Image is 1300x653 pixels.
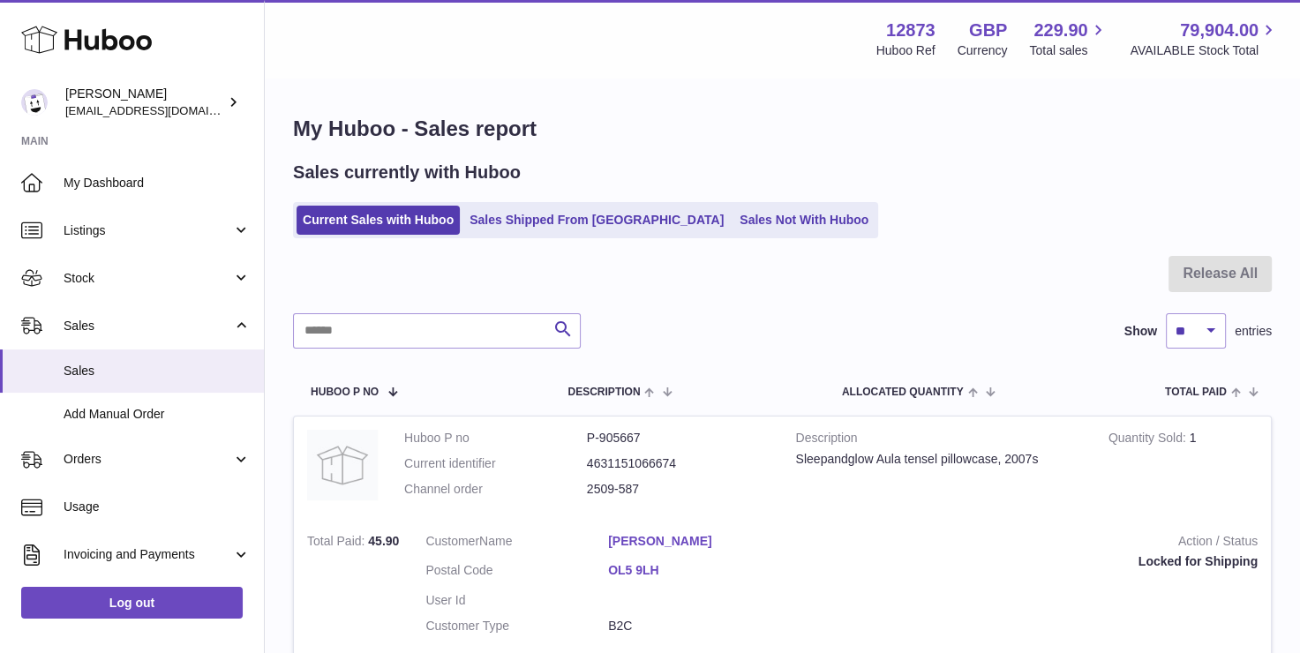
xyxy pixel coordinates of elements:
[404,430,587,447] dt: Huboo P no
[1130,19,1279,59] a: 79,904.00 AVAILABLE Stock Total
[567,387,640,398] span: Description
[64,546,232,563] span: Invoicing and Payments
[876,42,936,59] div: Huboo Ref
[587,430,770,447] dd: P-905667
[307,430,378,500] img: no-photo.jpg
[425,533,608,554] dt: Name
[796,451,1082,468] div: Sleepandglow Aula tensel pillowcase, 2007s
[64,222,232,239] span: Listings
[21,587,243,619] a: Log out
[608,562,791,579] a: OL5 9LH
[21,89,48,116] img: tikhon.oleinikov@sleepandglow.com
[1180,19,1259,42] span: 79,904.00
[311,387,379,398] span: Huboo P no
[796,430,1082,451] strong: Description
[64,451,232,468] span: Orders
[64,270,232,287] span: Stock
[842,387,964,398] span: ALLOCATED Quantity
[293,115,1272,143] h1: My Huboo - Sales report
[608,533,791,550] a: [PERSON_NAME]
[817,553,1258,570] div: Locked for Shipping
[608,618,791,634] dd: B2C
[404,481,587,498] dt: Channel order
[307,534,368,552] strong: Total Paid
[65,103,259,117] span: [EMAIL_ADDRESS][DOMAIN_NAME]
[425,562,608,583] dt: Postal Code
[817,533,1258,554] strong: Action / Status
[404,455,587,472] dt: Current identifier
[463,206,730,235] a: Sales Shipped From [GEOGRAPHIC_DATA]
[1165,387,1227,398] span: Total paid
[64,499,251,515] span: Usage
[1095,417,1271,520] td: 1
[293,161,521,184] h2: Sales currently with Huboo
[1029,42,1108,59] span: Total sales
[64,175,251,191] span: My Dashboard
[425,592,608,609] dt: User Id
[425,534,479,548] span: Customer
[65,86,224,119] div: [PERSON_NAME]
[587,481,770,498] dd: 2509-587
[587,455,770,472] dd: 4631151066674
[969,19,1007,42] strong: GBP
[297,206,460,235] a: Current Sales with Huboo
[64,318,232,334] span: Sales
[368,534,399,548] span: 45.90
[1033,19,1087,42] span: 229.90
[64,363,251,379] span: Sales
[1235,323,1272,340] span: entries
[64,406,251,423] span: Add Manual Order
[425,618,608,634] dt: Customer Type
[1124,323,1157,340] label: Show
[958,42,1008,59] div: Currency
[1029,19,1108,59] a: 229.90 Total sales
[1108,431,1190,449] strong: Quantity Sold
[886,19,936,42] strong: 12873
[733,206,875,235] a: Sales Not With Huboo
[1130,42,1279,59] span: AVAILABLE Stock Total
